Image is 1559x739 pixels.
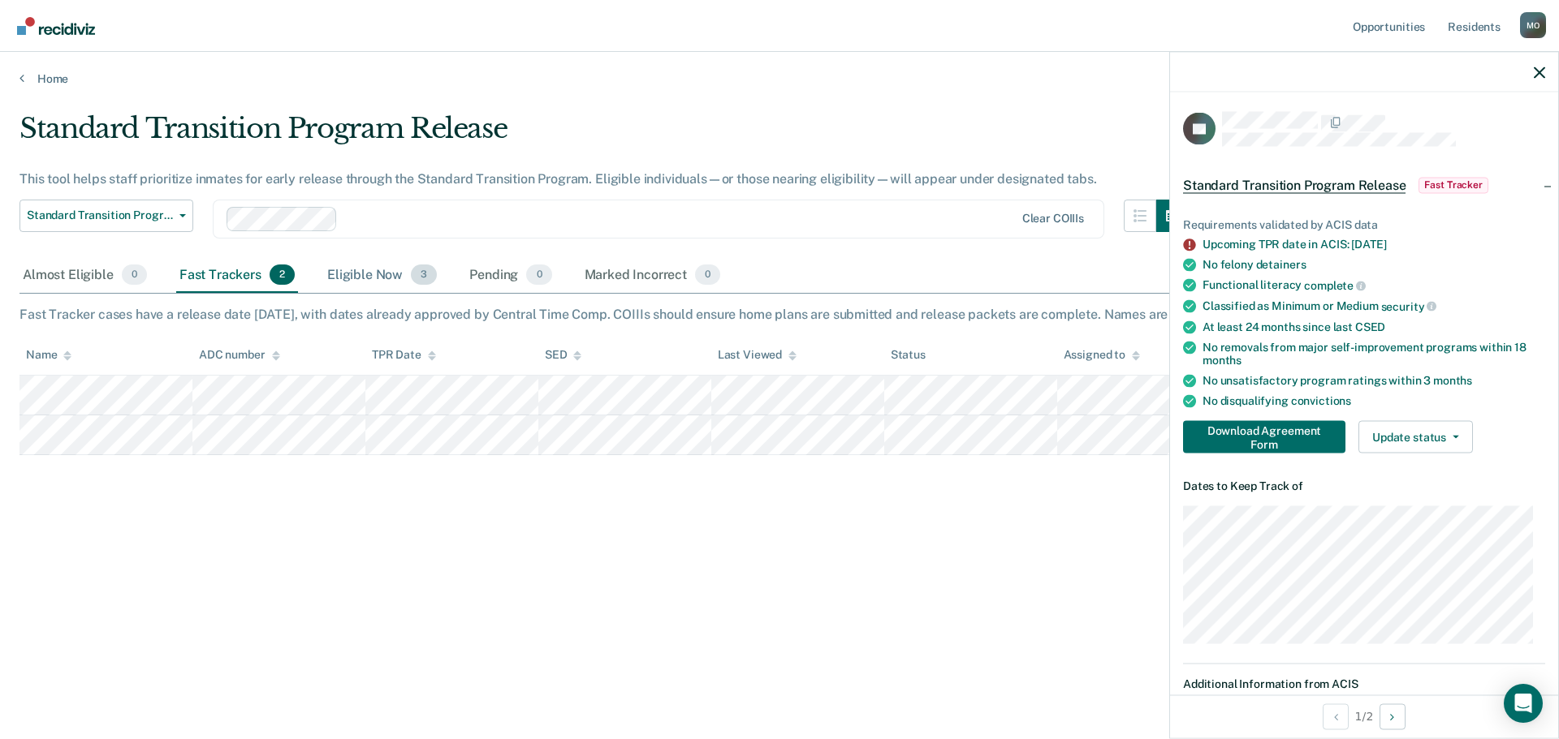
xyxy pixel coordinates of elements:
[27,208,173,222] span: Standard Transition Program Release
[581,258,724,294] div: Marked Incorrect
[1203,354,1242,367] span: months
[1203,238,1545,251] div: Upcoming TPR date in ACIS: [DATE]
[324,258,440,294] div: Eligible Now
[1419,177,1488,193] span: Fast Tracker
[891,348,926,362] div: Status
[1183,177,1406,193] span: Standard Transition Program Release
[1183,421,1345,453] button: Download Agreement Form
[411,264,437,286] span: 3
[1304,279,1366,292] span: complete
[1203,299,1545,313] div: Classified as Minimum or Medium
[1183,421,1352,453] a: Navigate to form link
[1064,348,1140,362] div: Assigned to
[176,258,298,294] div: Fast Trackers
[1520,12,1546,38] button: Profile dropdown button
[19,258,150,294] div: Almost Eligible
[1183,479,1545,493] dt: Dates to Keep Track of
[1203,374,1545,388] div: No unsatisfactory program ratings within 3
[17,17,95,35] img: Recidiviz
[1183,677,1545,690] dt: Additional Information from ACIS
[1381,299,1437,312] span: security
[1022,212,1084,226] div: Clear COIIIs
[1203,340,1545,367] div: No removals from major self-improvement programs within 18
[19,112,1189,158] div: Standard Transition Program Release
[1170,159,1558,211] div: Standard Transition Program ReleaseFast Tracker
[1504,684,1543,723] div: Open Intercom Messenger
[19,71,1540,86] a: Home
[26,348,71,362] div: Name
[1203,320,1545,333] div: At least 24 months since last
[526,264,551,286] span: 0
[1183,217,1545,231] div: Requirements validated by ACIS data
[1433,374,1472,387] span: months
[270,264,295,286] span: 2
[372,348,436,362] div: TPR Date
[1358,421,1473,453] button: Update status
[1355,320,1385,333] span: CSED
[1323,703,1349,729] button: Previous Opportunity
[1203,258,1545,272] div: No felony
[695,264,720,286] span: 0
[19,171,1189,187] div: This tool helps staff prioritize inmates for early release through the Standard Transition Progra...
[1256,258,1306,271] span: detainers
[1520,12,1546,38] div: M O
[19,307,1540,322] div: Fast Tracker cases have a release date [DATE], with dates already approved by Central Time Comp. ...
[545,348,582,362] div: SED
[718,348,797,362] div: Last Viewed
[1203,278,1545,293] div: Functional literacy
[1170,694,1558,737] div: 1 / 2
[1291,394,1351,407] span: convictions
[199,348,280,362] div: ADC number
[1380,703,1406,729] button: Next Opportunity
[1203,394,1545,408] div: No disqualifying
[122,264,147,286] span: 0
[466,258,555,294] div: Pending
